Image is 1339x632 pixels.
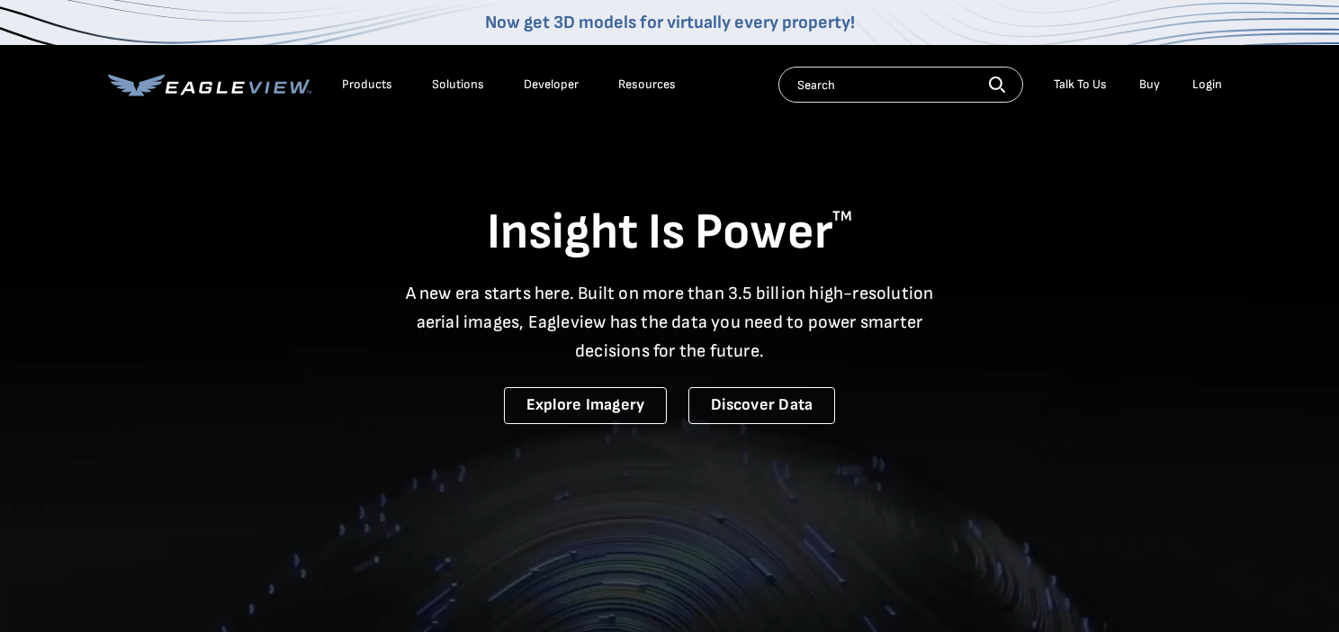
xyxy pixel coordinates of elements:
p: A new era starts here. Built on more than 3.5 billion high-resolution aerial images, Eagleview ha... [394,279,945,366]
div: Solutions [432,77,484,93]
div: Products [342,77,392,93]
div: Login [1192,77,1222,93]
a: Buy [1139,77,1160,93]
a: Discover Data [688,387,835,424]
a: Developer [524,77,579,93]
a: Now get 3D models for virtually every property! [485,12,855,33]
a: Explore Imagery [504,387,668,424]
input: Search [778,67,1023,103]
div: Resources [618,77,676,93]
h1: Insight Is Power [108,202,1231,265]
sup: TM [832,208,852,225]
div: Talk To Us [1054,77,1107,93]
